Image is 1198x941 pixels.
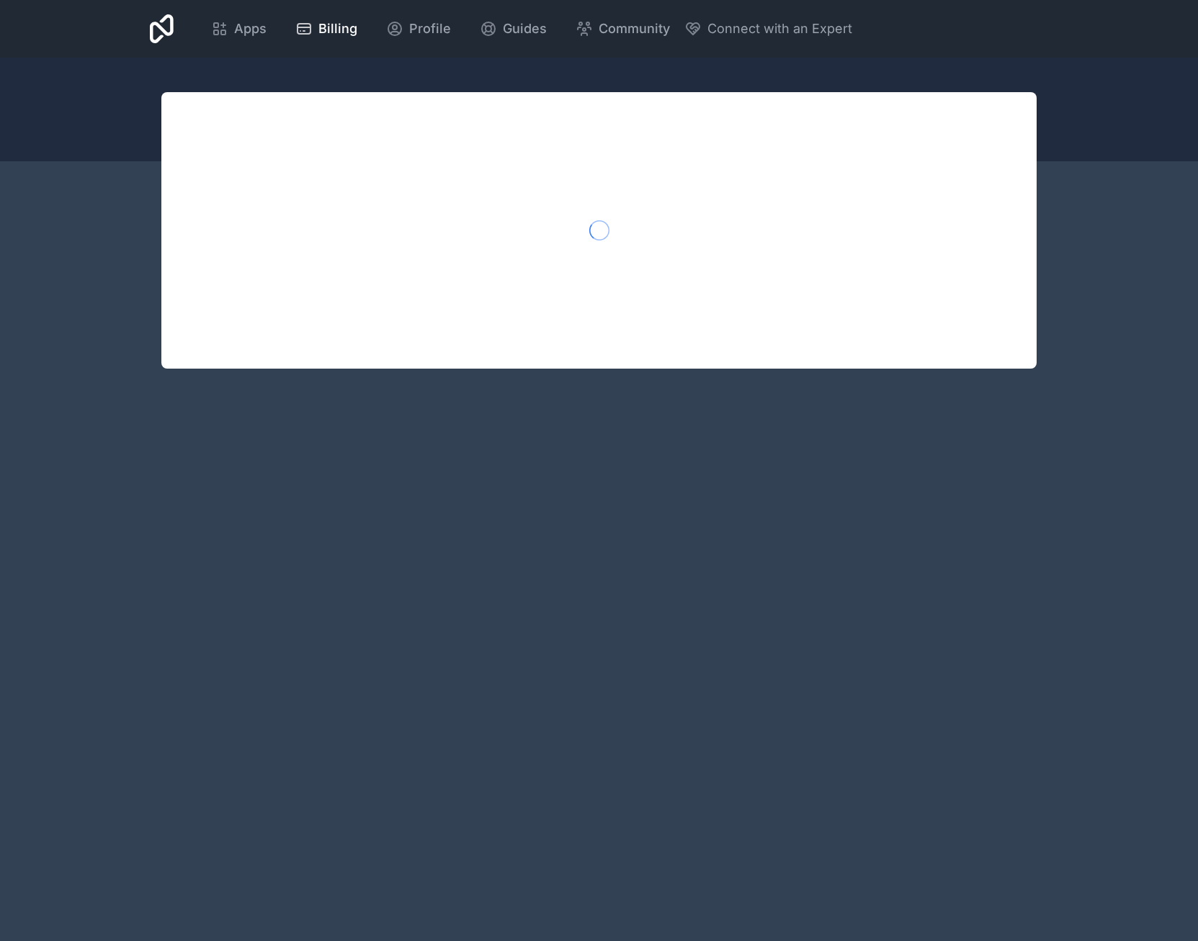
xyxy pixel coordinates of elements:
span: Profile [409,19,451,39]
a: Guides [468,13,558,45]
a: Billing [284,13,369,45]
span: Apps [234,19,267,39]
a: Profile [375,13,462,45]
span: Billing [318,19,357,39]
span: Connect with an Expert [707,19,852,39]
button: Connect with an Expert [684,19,852,39]
span: Guides [503,19,547,39]
a: Apps [200,13,278,45]
span: Community [599,19,670,39]
a: Community [564,13,681,45]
